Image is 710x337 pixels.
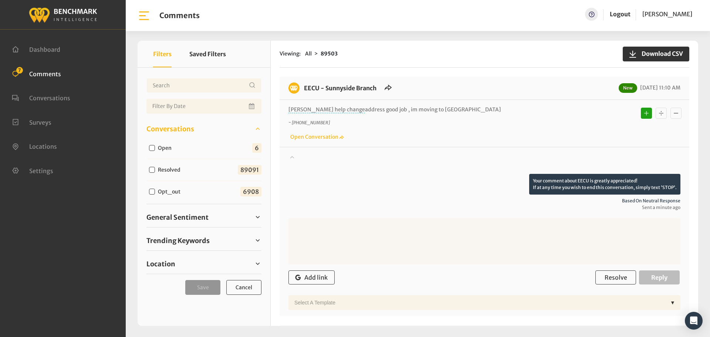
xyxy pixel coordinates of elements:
[619,83,637,93] span: New
[305,50,312,57] span: All
[595,270,636,284] button: Resolve
[28,6,97,24] img: benchmark
[12,142,57,149] a: Locations
[300,82,381,94] h6: EECU - Sunnyside Branch
[288,120,330,125] i: ~ [PHONE_NUMBER]
[240,187,261,196] span: 6908
[642,10,692,18] span: [PERSON_NAME]
[288,106,582,114] p: address good job , im moving to [GEOGRAPHIC_DATA]
[146,212,261,223] a: General Sentiment
[667,295,678,310] div: ▼
[238,165,261,175] span: 89091
[146,99,261,114] input: Date range input field
[146,259,175,269] span: Location
[146,258,261,269] a: Location
[29,167,53,174] span: Settings
[226,280,261,295] button: Cancel
[146,123,261,134] a: Conversations
[529,174,680,195] p: Your comment about EECU is greatly appreciated! If at any time you wish to end this conversation,...
[12,70,61,77] a: Comments 7
[247,99,257,114] button: Open Calendar
[280,50,301,58] span: Viewing:
[138,9,151,22] img: bar
[155,166,186,174] label: Resolved
[146,236,210,246] span: Trending Keywords
[252,143,261,153] span: 6
[291,295,667,310] div: Select a Template
[12,166,53,174] a: Settings
[29,46,60,53] span: Dashboard
[153,41,172,67] button: Filters
[685,312,703,330] div: Open Intercom Messenger
[12,45,60,53] a: Dashboard
[29,143,57,150] span: Locations
[304,84,376,92] a: EECU - Sunnyside Branch
[29,94,70,102] span: Conversations
[146,235,261,246] a: Trending Keywords
[288,270,335,284] button: Add link
[159,11,200,20] h1: Comments
[155,144,177,152] label: Open
[623,47,689,61] button: Download CSV
[288,106,365,113] span: [PERSON_NAME] help change
[12,94,70,101] a: Conversations
[149,167,155,173] input: Resolved
[29,118,51,126] span: Surveys
[610,10,630,18] a: Logout
[288,82,300,94] img: benchmark
[288,198,680,204] span: Based on neutral response
[642,8,692,21] a: [PERSON_NAME]
[146,124,194,134] span: Conversations
[12,118,51,125] a: Surveys
[639,106,683,121] div: Basic example
[321,50,338,57] strong: 89503
[288,204,680,211] span: Sent a minute ago
[149,145,155,151] input: Open
[16,67,23,74] span: 7
[610,8,630,21] a: Logout
[638,84,680,91] span: [DATE] 11:10 AM
[288,134,344,140] a: Open Conversation
[29,70,61,77] span: Comments
[189,41,226,67] button: Saved Filters
[146,212,209,222] span: General Sentiment
[149,189,155,195] input: Opt_out
[605,274,627,281] span: Resolve
[637,49,683,58] span: Download CSV
[155,188,186,196] label: Opt_out
[146,78,261,93] input: Username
